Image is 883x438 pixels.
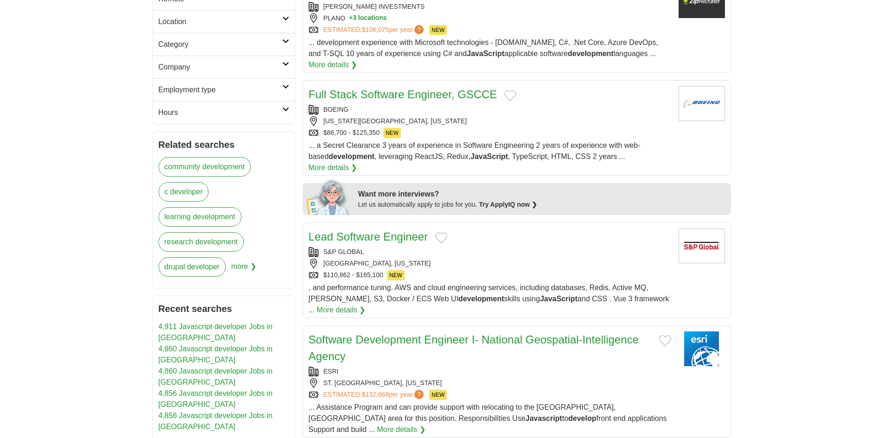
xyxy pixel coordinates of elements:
[231,257,256,282] span: more ❯
[153,101,295,124] a: Hours
[329,152,375,160] strong: development
[568,50,614,57] strong: development
[479,201,537,208] a: Try ApplyIQ now ❯
[159,107,282,118] h2: Hours
[679,86,725,121] img: BOEING logo
[324,106,349,113] a: BOEING
[349,13,353,23] span: +
[429,390,447,400] span: NEW
[153,33,295,56] a: Category
[429,25,447,35] span: NEW
[309,88,497,101] a: Full Stack Software Engineer, GSCCE
[679,229,725,263] img: S&P Global logo
[435,232,447,243] button: Add to favorite jobs
[362,391,388,398] span: $132,869
[309,38,658,57] span: ... development experience with Microsoft technologies - [DOMAIN_NAME], C#, .Net Core, Azure DevO...
[387,270,405,280] span: NEW
[358,189,725,200] div: Want more interviews?
[309,270,671,280] div: $110,862 - $165,100
[467,50,504,57] strong: JavaScript
[309,403,667,433] span: ... Assistance Program and can provide support with relocating to the [GEOGRAPHIC_DATA], [GEOGRAP...
[159,345,273,364] a: 4,860 Javascript developer Jobs in [GEOGRAPHIC_DATA]
[377,424,426,435] a: More details ❯
[540,295,578,303] strong: JavaScript
[470,152,508,160] strong: JavaScript
[306,178,351,215] img: apply-iq-scientist.png
[414,390,424,399] span: ?
[159,138,289,152] h2: Related searches
[679,331,725,366] img: Esri logo
[324,248,364,255] a: S&P GLOBAL
[309,141,641,160] span: ... a Secret Clearance 3 years of experience in Software Engineering 2 years of experience with w...
[159,232,244,252] a: research development
[309,230,428,243] a: Lead Software Engineer
[309,59,357,70] a: More details ❯
[159,302,289,316] h2: Recent searches
[309,259,671,268] div: [GEOGRAPHIC_DATA], [US_STATE]
[458,295,504,303] strong: development
[309,284,669,314] span: , and performance tuning. AWS and cloud engineering services, including databases, Redis, Active ...
[309,333,639,362] a: Software Development Engineer I- National Geospatial-Intelligence Agency
[159,389,273,408] a: 4,856 Javascript developer Jobs in [GEOGRAPHIC_DATA]
[159,157,251,177] a: community development
[159,412,273,431] a: 4,856 Javascript developer Jobs in [GEOGRAPHIC_DATA]
[159,323,273,342] a: 4,911 Javascript developer Jobs in [GEOGRAPHIC_DATA]
[159,367,273,386] a: 4,860 Javascript developer Jobs in [GEOGRAPHIC_DATA]
[324,390,426,400] a: ESTIMATED:$132,869per year?
[362,26,388,33] span: $106,075
[309,116,671,126] div: [US_STATE][GEOGRAPHIC_DATA], [US_STATE]
[159,182,209,202] a: c developer
[349,13,387,23] button: +3 locations
[309,162,357,173] a: More details ❯
[153,56,295,78] a: Company
[159,84,282,95] h2: Employment type
[159,62,282,73] h2: Company
[358,200,725,209] div: Let us automatically apply to jobs for you.
[153,78,295,101] a: Employment type
[568,414,596,422] strong: develop
[159,39,282,50] h2: Category
[153,10,295,33] a: Location
[324,368,339,375] a: ESRI
[159,257,226,277] a: drupal developer
[159,207,241,227] a: learning development
[414,25,424,34] span: ?
[383,128,401,138] span: NEW
[526,414,562,422] strong: Javascript
[324,25,426,35] a: ESTIMATED:$106,075per year?
[309,378,671,388] div: ST. [GEOGRAPHIC_DATA], [US_STATE]
[504,90,516,101] button: Add to favorite jobs
[309,2,671,12] div: [PERSON_NAME] INVESTMENTS
[159,16,282,27] h2: Location
[317,305,365,316] a: More details ❯
[309,13,671,23] div: PLANO
[309,128,671,138] div: $86,700 - $125,350
[659,335,671,346] button: Add to favorite jobs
